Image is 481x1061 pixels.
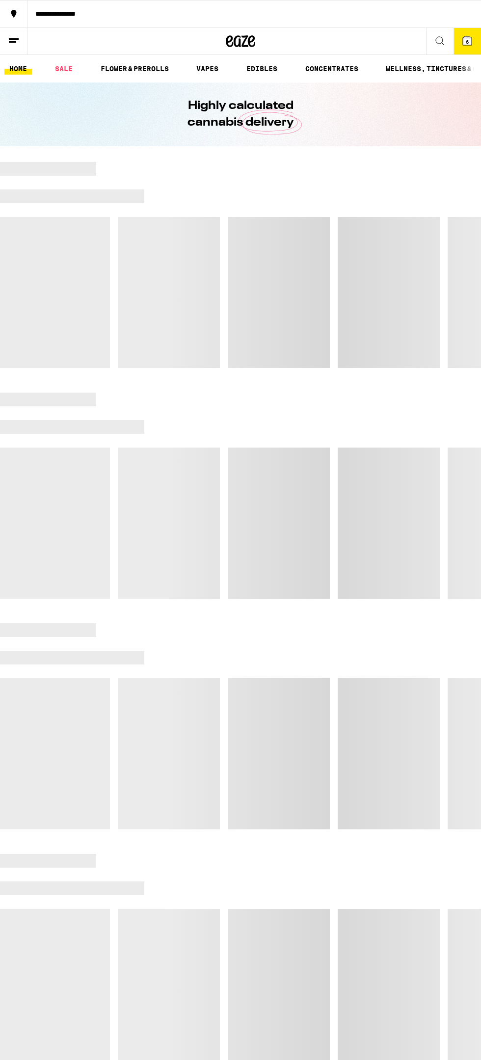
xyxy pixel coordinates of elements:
[96,63,174,75] a: FLOWER & PREROLLS
[454,28,481,54] button: 6
[191,63,223,75] a: VAPES
[300,63,363,75] a: CONCENTRATES
[466,39,469,45] span: 6
[4,63,32,75] a: HOME
[50,63,78,75] a: SALE
[241,63,282,75] a: EDIBLES
[160,98,321,131] h1: Highly calculated cannabis delivery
